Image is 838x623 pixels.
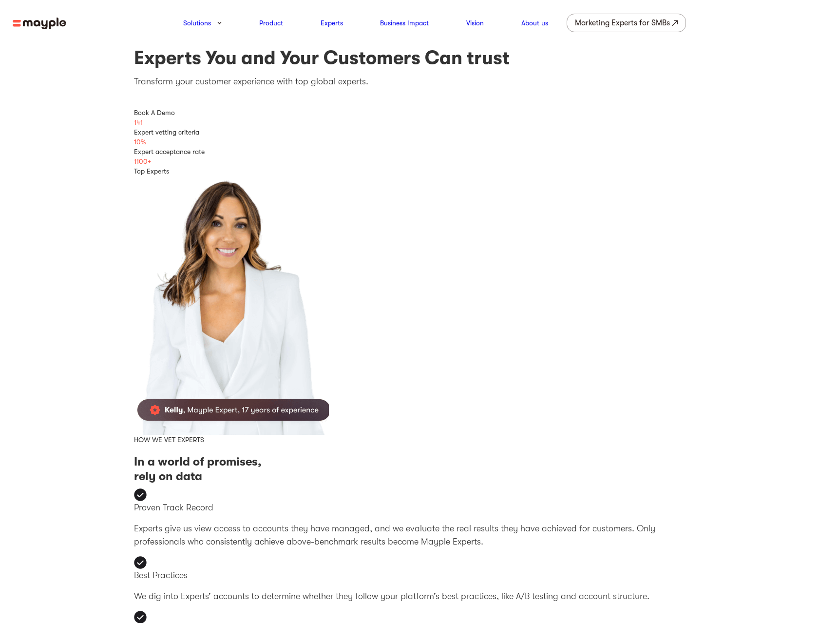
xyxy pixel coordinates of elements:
p: Transform your customer experience with top global experts. [134,75,704,88]
a: Marketing Experts for SMBs [567,14,686,32]
div: 10% [134,137,704,147]
h3: In a world of promises, rely on data [134,454,704,484]
div: Expert acceptance rate [134,147,704,156]
div: 1100+ [134,156,704,166]
a: Business Impact [380,17,429,29]
a: Solutions [183,17,211,29]
div: Book A Demo [134,108,704,117]
p: Proven Track Record [134,501,704,514]
img: Mark Farias Mayple Expert [134,176,329,435]
div: Marketing Experts for SMBs [575,16,670,30]
a: About us [521,17,548,29]
div: 141 [134,117,704,127]
p: We dig into Experts’ accounts to determine whether they follow your platform’s best practices, li... [134,590,704,603]
p: Experts give us view access to accounts they have managed, and we evaluate the real results they ... [134,522,704,548]
h1: Experts You and Your Customers Can trust [134,46,704,70]
div: HOW WE VET EXPERTS [134,435,704,445]
a: Product [259,17,283,29]
p: Best Practices [134,569,704,582]
div: Top Experts [134,166,704,176]
img: arrow-down [217,21,222,24]
div: Expert vetting criteria [134,127,704,137]
a: Experts [321,17,343,29]
img: mayple-logo [13,18,66,30]
a: Vision [466,17,484,29]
